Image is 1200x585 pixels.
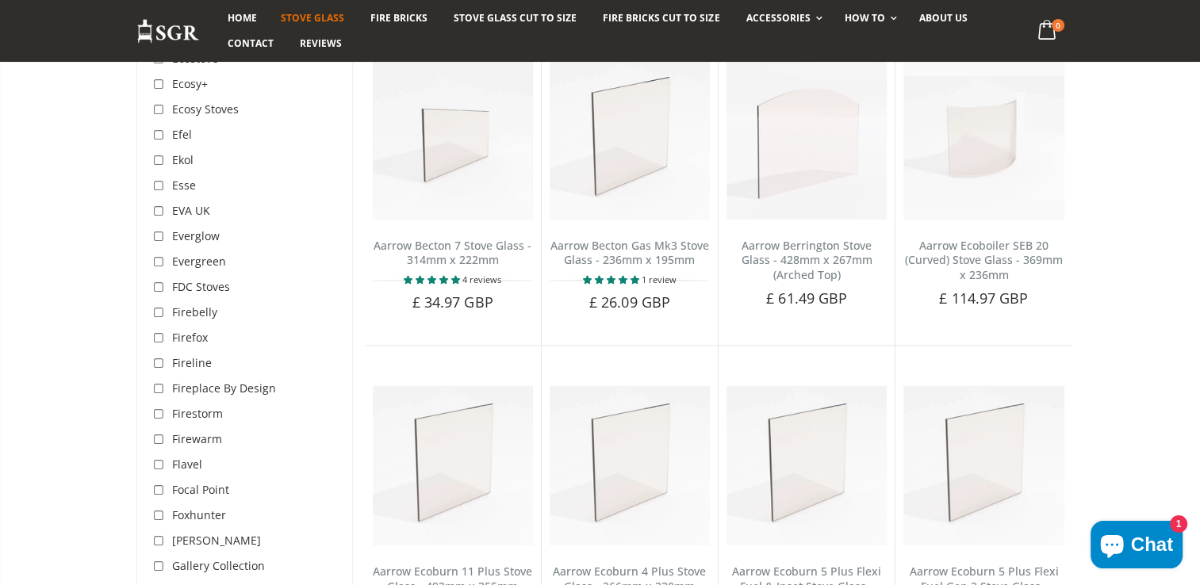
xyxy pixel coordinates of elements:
a: Aarrow Ecoboiler SEB 20 (Curved) Stove Glass - 369mm x 236mm [905,238,1063,283]
span: £ 34.97 GBP [412,292,493,312]
img: Aarrow Berrington replacement stove glass [727,59,887,219]
span: 5.00 stars [404,273,462,285]
a: How To [833,6,905,31]
a: Accessories [734,6,830,31]
img: Aarrow Ecoburn 5 Plus Flexi Fuel and Inset stove glass [727,385,887,545]
span: Foxhunter [172,507,226,522]
span: £ 61.49 GBP [766,289,847,308]
a: Aarrow Berrington Stove Glass - 428mm x 267mm (Arched Top) [742,238,872,283]
a: Stove Glass [269,6,356,31]
img: Aarrow Ecoboiler SEB 20 stove glass [903,59,1064,219]
span: £ 114.97 GBP [939,289,1028,308]
span: Fire Bricks Cut To Size [603,11,719,25]
span: Fireplace By Design [172,380,276,396]
span: Everglow [172,228,220,243]
span: Focal Point [172,482,229,497]
img: Aarrow Ecoburn 4 Plus stove glass [550,385,710,545]
span: Efel [172,127,192,142]
span: Stove Glass Cut To Size [454,11,577,25]
span: Fireline [172,355,212,370]
a: Aarrow Becton 7 Stove Glass - 314mm x 222mm [374,238,531,268]
span: Esse [172,178,196,193]
a: Fire Bricks Cut To Size [591,6,731,31]
span: Firestorm [172,406,223,421]
span: 0 [1052,19,1064,32]
img: Aarrow Becton 7 Stove Glass [373,59,533,219]
a: Contact [216,31,286,56]
span: Firewarm [172,431,222,446]
span: Reviews [300,36,342,50]
span: How To [845,11,885,25]
span: Flavel [172,457,202,472]
a: 0 [1031,16,1064,47]
span: Evergreen [172,254,226,269]
a: About us [907,6,980,31]
span: [PERSON_NAME] [172,533,261,548]
span: £ 26.09 GBP [589,292,670,312]
img: Stove Glass Replacement [136,18,200,44]
span: Firebelly [172,304,217,319]
span: Gallery Collection [172,558,265,573]
span: Firefox [172,330,208,345]
span: 4 reviews [462,273,501,285]
span: Ecosy+ [172,76,208,91]
img: Aarrow Becton Gas Mk3 glass [550,59,710,219]
span: EVA UK [172,203,210,218]
span: Ecosy Stoves [172,101,239,117]
span: Ekol [172,152,194,167]
a: Fire Bricks [358,6,439,31]
a: Aarrow Becton Gas Mk3 Stove Glass - 236mm x 195mm [550,238,709,268]
a: Reviews [288,31,354,56]
a: Home [216,6,269,31]
inbox-online-store-chat: Shopify online store chat [1086,521,1187,572]
span: Home [228,11,257,25]
span: 5.00 stars [583,273,642,285]
span: About us [919,11,968,25]
img: Aarrow Ecoburn 5 Plus Flexi Fuel Gen 2 stove glass [903,385,1064,545]
span: Stove Glass [281,11,344,25]
span: Accessories [746,11,810,25]
img: Aarrow Ecoburn 11 Plus stove glass [373,385,533,545]
span: FDC Stoves [172,279,230,294]
span: 1 review [642,273,677,285]
span: Contact [228,36,274,50]
span: Fire Bricks [370,11,427,25]
a: Stove Glass Cut To Size [442,6,588,31]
